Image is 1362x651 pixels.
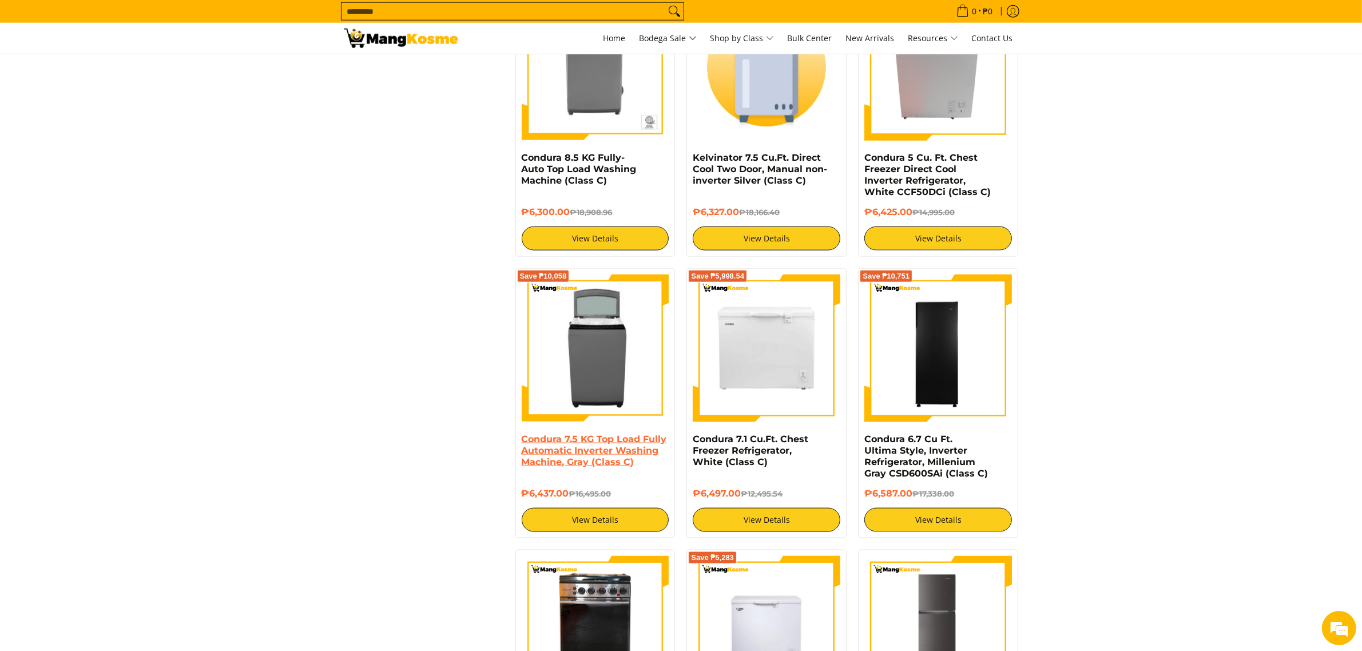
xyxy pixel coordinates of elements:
[640,31,697,46] span: Bodega Sale
[840,23,900,54] a: New Arrivals
[634,23,702,54] a: Bodega Sale
[846,33,895,43] span: New Arrivals
[903,23,964,54] a: Resources
[59,64,192,79] div: Leave a message
[168,352,208,368] em: Submit
[188,6,215,33] div: Minimize live chat window
[693,488,840,499] h6: ₱6,497.00
[691,554,734,561] span: Save ₱5,283
[570,208,613,217] del: ₱18,908.96
[782,23,838,54] a: Bulk Center
[739,208,780,217] del: ₱18,166.40
[665,3,684,20] button: Search
[912,489,954,498] del: ₱17,338.00
[864,227,1012,251] a: View Details
[863,273,910,280] span: Save ₱10,751
[470,23,1019,54] nav: Main Menu
[710,31,774,46] span: Shop by Class
[693,152,827,186] a: Kelvinator 7.5 Cu.Ft. Direct Cool Two Door, Manual non-inverter Silver (Class C)
[693,434,808,467] a: Condura 7.1 Cu.Ft. Chest Freezer Refrigerator, White (Class C)
[741,489,783,498] del: ₱12,495.54
[522,434,667,467] a: Condura 7.5 KG Top Load Fully Automatic Inverter Washing Machine, Gray (Class C)
[971,7,979,15] span: 0
[6,312,218,352] textarea: Type your message and click 'Submit'
[527,275,663,422] img: condura-7.5kg-fully-automatic-top-load-inverter-washing-machine-class-a-full-view-mang-kosme
[24,144,200,260] span: We are offline. Please leave us a message.
[569,489,611,498] del: ₱16,495.00
[693,508,840,532] a: View Details
[520,273,567,280] span: Save ₱10,058
[693,275,840,422] img: Condura 7.1 Cu.Ft. Chest Freezer Refrigerator, White (Class C)
[953,5,996,18] span: •
[522,207,669,218] h6: ₱6,300.00
[864,508,1012,532] a: View Details
[522,508,669,532] a: View Details
[972,33,1013,43] span: Contact Us
[864,207,1012,218] h6: ₱6,425.00
[522,152,637,186] a: Condura 8.5 KG Fully-Auto Top Load Washing Machine (Class C)
[864,152,991,197] a: Condura 5 Cu. Ft. Chest Freezer Direct Cool Inverter Refrigerator, White CCF50DCi (Class C)
[912,208,955,217] del: ₱14,995.00
[522,488,669,499] h6: ₱6,437.00
[864,275,1012,422] img: Condura 6.7 Cu Ft. Ultima Style, Inverter Refrigerator, Millenium Gray CSD600SAi (Class C)
[864,488,1012,499] h6: ₱6,587.00
[693,227,840,251] a: View Details
[522,227,669,251] a: View Details
[598,23,632,54] a: Home
[982,7,995,15] span: ₱0
[864,434,988,479] a: Condura 6.7 Cu Ft. Ultima Style, Inverter Refrigerator, Millenium Gray CSD600SAi (Class C)
[344,29,458,48] img: Class C Home &amp; Business Appliances: Up to 70% Off l Mang Kosme
[691,273,744,280] span: Save ₱5,998.54
[603,33,626,43] span: Home
[908,31,958,46] span: Resources
[966,23,1019,54] a: Contact Us
[693,207,840,218] h6: ₱6,327.00
[705,23,780,54] a: Shop by Class
[788,33,832,43] span: Bulk Center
